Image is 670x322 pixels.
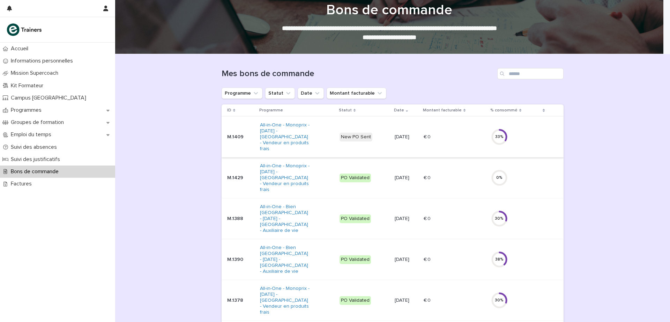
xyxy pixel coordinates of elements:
[8,144,62,151] p: Suivi des absences
[222,117,564,158] tr: M.1409All-in-One - Monoprix - [DATE] - [GEOGRAPHIC_DATA] - Vendeur en produits frais New PO Sent[...
[395,134,418,140] p: [DATE]
[8,95,92,101] p: Campus [GEOGRAPHIC_DATA]
[222,239,564,280] tr: M.1390All-in-One - Bien [GEOGRAPHIC_DATA] - [DATE] - [GEOGRAPHIC_DATA] - Auxiliaire de vie PO Val...
[395,216,418,222] p: [DATE]
[340,174,371,182] div: PO Validated
[491,298,508,303] div: 30 %
[8,181,37,187] p: Factures
[497,68,564,79] input: Search
[260,204,310,233] a: All-in-One - Bien [GEOGRAPHIC_DATA] - [DATE] - [GEOGRAPHIC_DATA] - Auxiliaire de vie
[222,280,564,321] tr: M.1378All-in-One - Monoprix - [DATE] - [GEOGRAPHIC_DATA] - Vendeur en produits frais PO Validated...
[491,175,508,180] div: 0 %
[395,298,418,303] p: [DATE]
[340,214,371,223] div: PO Validated
[260,245,310,274] a: All-in-One - Bien [GEOGRAPHIC_DATA] - [DATE] - [GEOGRAPHIC_DATA] - Auxiliaire de vie
[424,255,432,263] p: € 0
[227,257,254,263] p: M.1390
[222,198,564,239] tr: M.1388All-in-One - Bien [GEOGRAPHIC_DATA] - [DATE] - [GEOGRAPHIC_DATA] - Auxiliaire de vie PO Val...
[8,107,47,114] p: Programmes
[260,286,310,315] a: All-in-One - Monoprix - [DATE] - [GEOGRAPHIC_DATA] - Vendeur en produits frais
[260,122,310,152] a: All-in-One - Monoprix - [DATE] - [GEOGRAPHIC_DATA] - Vendeur en produits frais
[395,257,418,263] p: [DATE]
[222,158,564,198] tr: M.1429All-in-One - Monoprix - [DATE] - [GEOGRAPHIC_DATA] - Vendeur en produits frais PO Validated...
[259,107,283,114] p: Programme
[218,2,560,19] h1: Bons de commande
[298,88,324,99] button: Date
[394,107,404,114] p: Date
[227,107,231,114] p: ID
[424,214,432,222] p: € 0
[227,298,254,303] p: M.1378
[491,257,508,262] div: 38 %
[227,216,254,222] p: M.1388
[222,69,494,79] h1: Mes bons de commande
[8,156,66,163] p: Suivi des justificatifs
[423,107,462,114] p: Montant facturable
[340,296,371,305] div: PO Validated
[8,82,49,89] p: Kit Formateur
[222,88,262,99] button: Programme
[8,168,64,175] p: Bons de commande
[6,23,44,37] img: K0CqGN7SDeD6s4JG8KQk
[424,133,432,140] p: € 0
[8,58,79,64] p: Informations personnelles
[8,131,57,138] p: Emploi du temps
[265,88,295,99] button: Statut
[8,70,64,76] p: Mission Supercoach
[8,119,69,126] p: Groupes de formation
[424,296,432,303] p: € 0
[8,45,34,52] p: Accueil
[424,174,432,181] p: € 0
[227,175,254,181] p: M.1429
[340,255,371,264] div: PO Validated
[260,163,310,192] a: All-in-One - Monoprix - [DATE] - [GEOGRAPHIC_DATA] - Vendeur en produits frais
[227,134,254,140] p: M.1409
[327,88,386,99] button: Montant facturable
[339,107,352,114] p: Statut
[395,175,418,181] p: [DATE]
[490,107,518,114] p: % consommé
[491,134,508,139] div: 33 %
[491,216,508,221] div: 30 %
[340,133,372,141] div: New PO Sent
